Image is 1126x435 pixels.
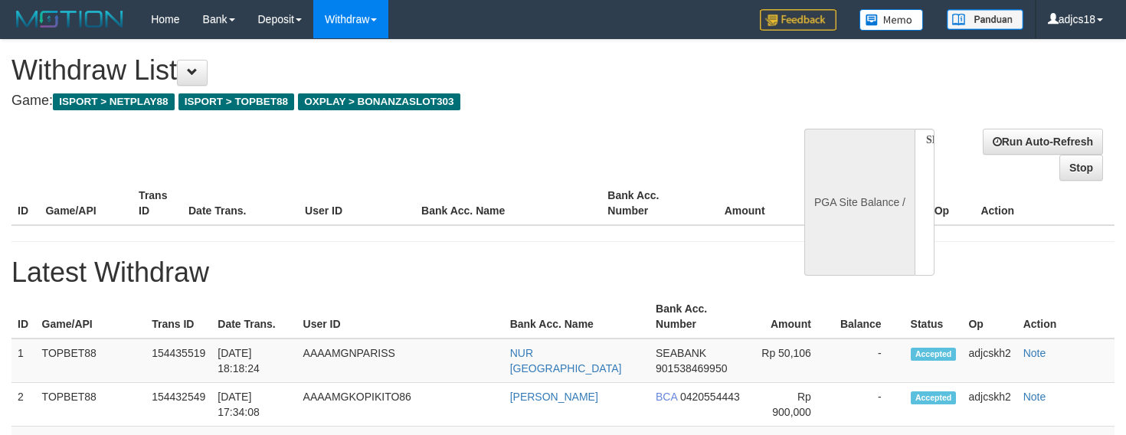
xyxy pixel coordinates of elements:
td: 1 [11,339,36,383]
a: Note [1023,391,1046,403]
span: 0420554443 [680,391,740,403]
div: PGA Site Balance / [804,129,915,276]
th: Balance [834,295,905,339]
th: Op [962,295,1016,339]
td: Rp 50,106 [751,339,834,383]
th: User ID [299,182,415,225]
th: Amount [751,295,834,339]
a: [PERSON_NAME] [510,391,598,403]
th: Trans ID [146,295,211,339]
td: - [834,383,905,427]
td: TOPBET88 [36,339,146,383]
h1: Latest Withdraw [11,257,1115,288]
span: ISPORT > NETPLAY88 [53,93,175,110]
td: TOPBET88 [36,383,146,427]
img: MOTION_logo.png [11,8,128,31]
th: Game/API [39,182,133,225]
td: [DATE] 18:18:24 [211,339,296,383]
a: Stop [1059,155,1103,181]
th: Status [905,295,963,339]
td: adjcskh2 [962,339,1016,383]
th: Action [1017,295,1115,339]
th: User ID [297,295,504,339]
span: OXPLAY > BONANZASLOT303 [298,93,460,110]
h4: Game: [11,93,735,109]
span: ISPORT > TOPBET88 [178,93,294,110]
td: AAAAMGKOPIKITO86 [297,383,504,427]
th: Bank Acc. Name [504,295,650,339]
th: Date Trans. [182,182,299,225]
th: Bank Acc. Number [650,295,751,339]
span: Accepted [911,348,957,361]
a: Run Auto-Refresh [983,129,1103,155]
span: SEABANK [656,347,706,359]
td: [DATE] 17:34:08 [211,383,296,427]
img: Button%20Memo.svg [859,9,924,31]
img: panduan.png [947,9,1023,30]
h1: Withdraw List [11,55,735,86]
td: 2 [11,383,36,427]
span: 901538469950 [656,362,727,374]
td: 154435519 [146,339,211,383]
a: Note [1023,347,1046,359]
span: BCA [656,391,677,403]
span: Accepted [911,391,957,404]
th: Date Trans. [211,295,296,339]
th: Bank Acc. Name [415,182,601,225]
th: Game/API [36,295,146,339]
th: Balance [788,182,874,225]
th: Action [974,182,1115,225]
a: NUR [GEOGRAPHIC_DATA] [510,347,622,374]
th: Op [928,182,975,225]
th: Trans ID [133,182,182,225]
td: adjcskh2 [962,383,1016,427]
td: - [834,339,905,383]
img: Feedback.jpg [760,9,836,31]
td: AAAAMGNPARISS [297,339,504,383]
td: Rp 900,000 [751,383,834,427]
th: Amount [695,182,788,225]
th: ID [11,295,36,339]
th: ID [11,182,39,225]
th: Bank Acc. Number [601,182,695,225]
td: 154432549 [146,383,211,427]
